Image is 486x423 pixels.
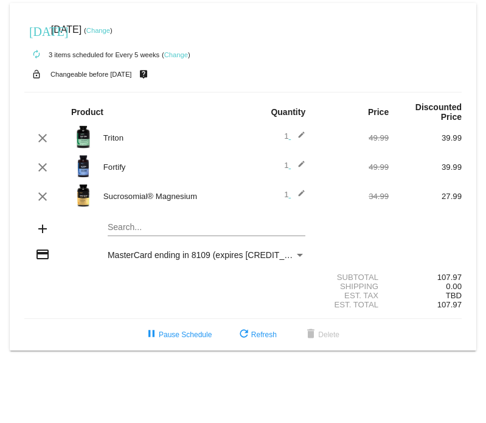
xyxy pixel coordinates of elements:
[97,133,243,142] div: Triton
[71,107,103,117] strong: Product
[437,300,462,309] span: 107.97
[29,23,44,38] mat-icon: [DATE]
[446,282,462,291] span: 0.00
[237,327,251,342] mat-icon: refresh
[24,51,159,58] small: 3 items scheduled for Every 5 weeks
[86,27,110,34] a: Change
[29,66,44,82] mat-icon: lock_open
[389,192,462,201] div: 27.99
[134,324,221,346] button: Pause Schedule
[97,192,243,201] div: Sucrosomial® Magnesium
[316,300,389,309] div: Est. Total
[291,131,305,145] mat-icon: edit
[35,222,50,236] mat-icon: add
[227,324,286,346] button: Refresh
[304,327,318,342] mat-icon: delete
[389,273,462,282] div: 107.97
[144,330,212,339] span: Pause Schedule
[50,71,132,78] small: Changeable before [DATE]
[108,250,340,260] span: MasterCard ending in 8109 (expires [CREDIT_CARD_DATA])
[316,291,389,300] div: Est. Tax
[316,192,389,201] div: 34.99
[71,154,95,178] img: Image-1-Carousel-Fortify-Transp.png
[162,51,190,58] small: ( )
[35,160,50,175] mat-icon: clear
[389,163,462,172] div: 39.99
[35,131,50,145] mat-icon: clear
[316,163,389,172] div: 49.99
[271,107,305,117] strong: Quantity
[29,47,44,62] mat-icon: autorenew
[144,327,159,342] mat-icon: pause
[35,247,50,262] mat-icon: credit_card
[97,163,243,172] div: Fortify
[284,161,305,170] span: 1
[294,324,349,346] button: Delete
[316,282,389,291] div: Shipping
[84,27,113,34] small: ( )
[108,250,305,260] mat-select: Payment Method
[164,51,188,58] a: Change
[284,190,305,199] span: 1
[71,183,95,208] img: magnesium-carousel-1.png
[389,133,462,142] div: 39.99
[316,273,389,282] div: Subtotal
[71,125,95,149] img: Image-1-Carousel-Triton-Transp.png
[304,330,339,339] span: Delete
[368,107,389,117] strong: Price
[291,189,305,204] mat-icon: edit
[35,189,50,204] mat-icon: clear
[237,330,277,339] span: Refresh
[316,133,389,142] div: 49.99
[415,102,462,122] strong: Discounted Price
[136,66,151,82] mat-icon: live_help
[284,131,305,141] span: 1
[291,160,305,175] mat-icon: edit
[446,291,462,300] span: TBD
[108,223,305,232] input: Search...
